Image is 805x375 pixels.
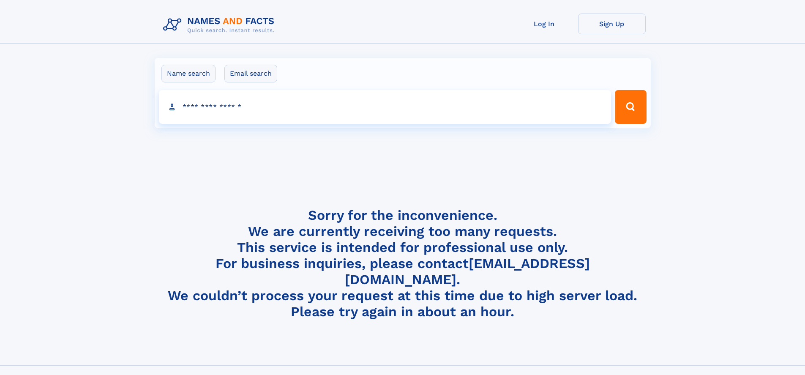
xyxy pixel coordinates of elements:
[510,14,578,34] a: Log In
[160,207,646,320] h4: Sorry for the inconvenience. We are currently receiving too many requests. This service is intend...
[161,65,216,82] label: Name search
[345,255,590,287] a: [EMAIL_ADDRESS][DOMAIN_NAME]
[224,65,277,82] label: Email search
[159,90,611,124] input: search input
[160,14,281,36] img: Logo Names and Facts
[578,14,646,34] a: Sign Up
[615,90,646,124] button: Search Button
